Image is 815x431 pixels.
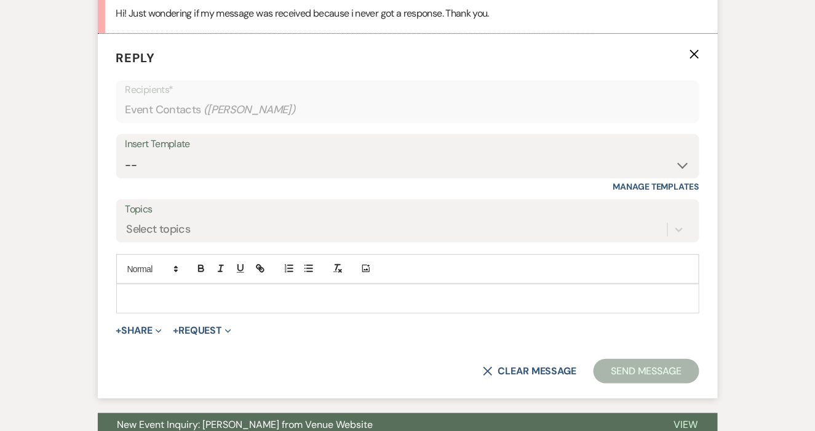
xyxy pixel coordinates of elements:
p: Recipients* [125,82,690,98]
div: Select topics [127,222,191,238]
div: Insert Template [125,135,690,153]
button: Send Message [594,359,699,384]
span: Reply [116,50,156,66]
span: + [173,326,178,336]
div: Event Contacts [125,98,690,122]
button: Share [116,326,162,336]
button: Request [173,326,231,336]
button: Clear message [483,366,576,376]
a: Manage Templates [613,181,699,192]
span: View [674,418,698,431]
span: ( [PERSON_NAME] ) [204,102,296,118]
span: New Event Inquiry: [PERSON_NAME] from Venue Website [117,418,373,431]
span: + [116,326,122,336]
p: Hi! Just wondering if my message was received because i never got a response. Thank you. [116,6,699,22]
label: Topics [125,201,690,219]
